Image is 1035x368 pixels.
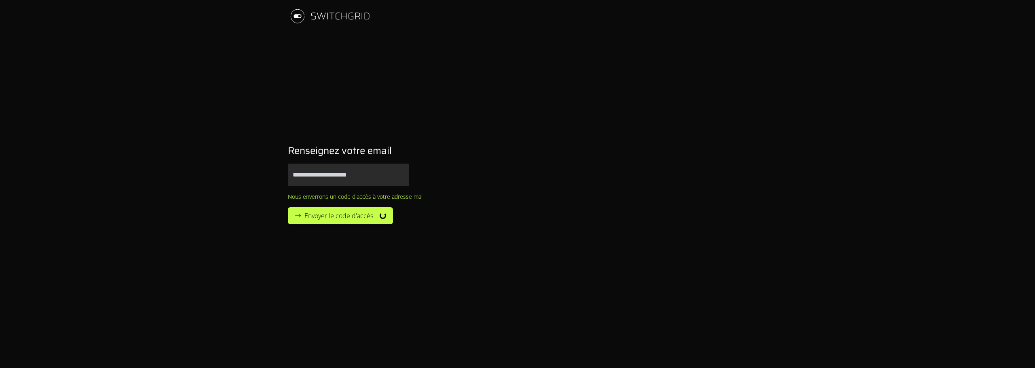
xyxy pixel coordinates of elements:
div: SWITCHGRID [310,10,370,23]
div: loading [380,212,386,219]
h1: Renseignez votre email [288,144,424,157]
span: Envoyer le code d'accès [304,211,373,221]
button: Envoyer le code d'accèsloading [288,207,393,224]
div: Nous enverrons un code d'accès à votre adresse mail [288,193,424,201]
